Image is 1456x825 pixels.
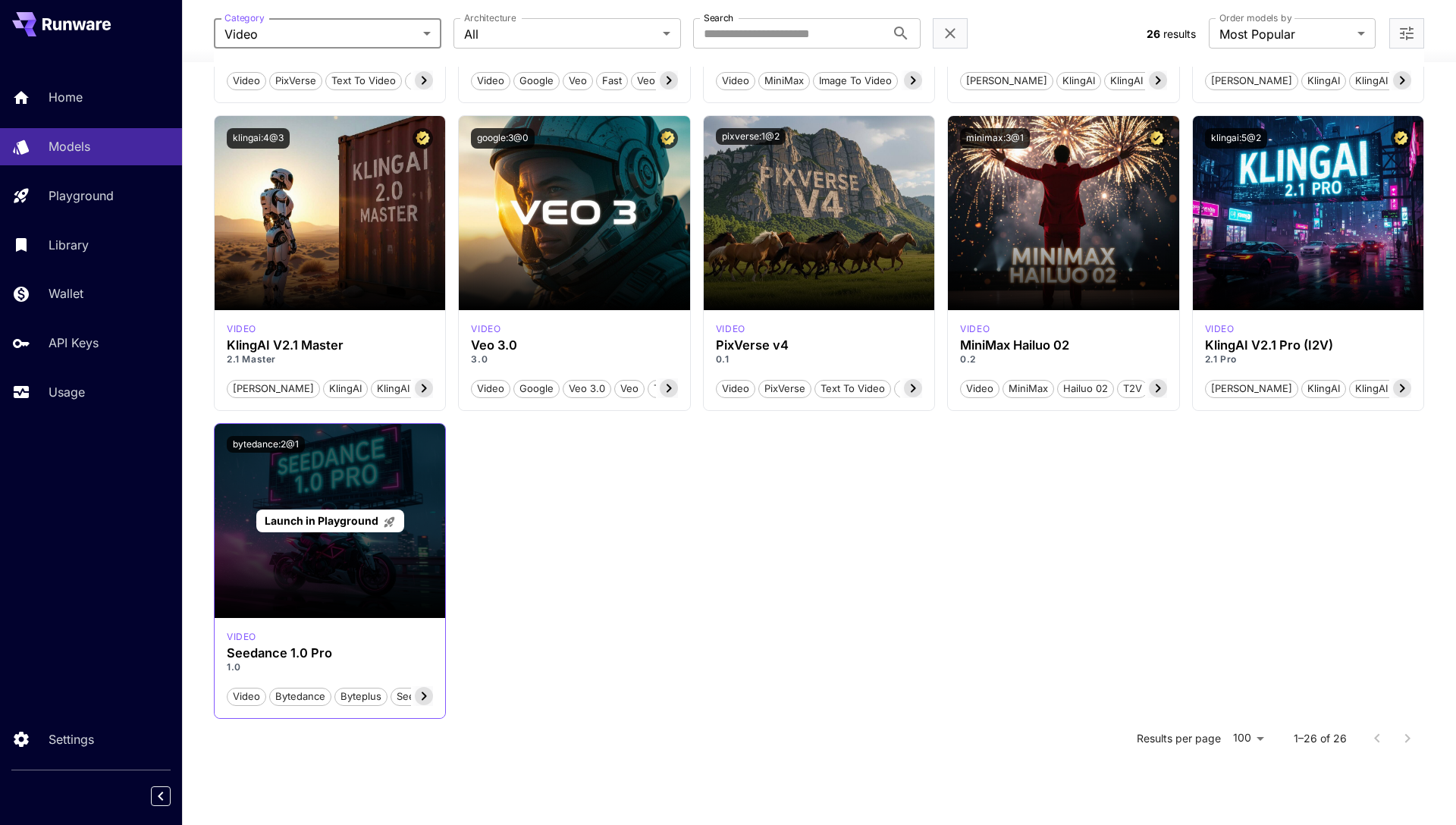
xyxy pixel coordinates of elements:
button: Bytedance [269,686,331,706]
p: video [471,322,500,336]
div: minimax_hailuo_02 [960,322,990,336]
span: KlingAI v2.1 [1350,381,1415,397]
h3: MiniMax Hailuo 02 [960,338,1166,353]
button: Video [716,71,755,90]
label: Category [224,11,265,24]
span: KlingAI [1057,74,1100,89]
div: Collapse sidebar [162,783,182,810]
button: bytedance:2@1 [227,436,305,453]
button: Open more filters [1398,24,1416,43]
span: KlingAI v2.1 [372,381,437,397]
span: Launch in Playground [265,514,378,527]
p: 0.1 [716,353,922,366]
label: Search [704,11,733,24]
h3: Seedance 1.0 Pro [227,646,433,660]
button: klingai:4@3 [227,128,290,149]
span: KlingAI [324,381,367,397]
button: T2V [648,378,679,398]
button: [PERSON_NAME] [1205,71,1298,90]
h3: Veo 3.0 [471,338,677,353]
span: [PERSON_NAME] [227,381,319,397]
button: T2V [1117,378,1148,398]
div: seedance_1_0_pro [227,630,256,644]
p: 2.1 Master [227,353,433,366]
button: Clear filters (1) [941,24,959,43]
button: Collapse sidebar [151,786,171,806]
button: KlingAI v2.1 [371,378,438,398]
button: Image To Video [813,71,898,90]
p: Playground [49,187,114,205]
span: [PERSON_NAME] [1206,74,1298,89]
span: Veo 3 Fast [632,74,692,89]
span: Most Popular [1219,25,1351,43]
button: Video [227,71,266,90]
button: Fast [596,71,628,90]
span: All [464,25,657,43]
button: Veo [563,71,593,90]
span: Seedance 1.0 Pro [391,689,484,704]
p: Wallet [49,284,83,303]
span: MiniMax [759,74,809,89]
p: Models [49,137,90,155]
button: Certified Model – Vetted for best performance and includes a commercial license. [413,128,433,149]
span: Bytedance [270,689,331,704]
button: [PERSON_NAME] [1205,378,1298,398]
button: Video [471,378,510,398]
h3: KlingAI V2.1 Master [227,338,433,353]
span: [PERSON_NAME] [961,74,1053,89]
a: Launch in Playground [256,510,404,533]
span: Fast [597,74,627,89]
button: KlingAI [323,378,368,398]
button: klingai:5@2 [1205,128,1267,149]
span: Google [514,74,559,89]
button: Certified Model – Vetted for best performance and includes a commercial license. [1391,128,1411,149]
span: 26 [1147,27,1160,40]
span: Byteplus [335,689,387,704]
button: MiniMax [1003,378,1054,398]
button: Text To Video [814,378,891,398]
button: Veo [614,378,645,398]
p: API Keys [49,334,99,352]
p: video [227,630,256,644]
p: Home [49,88,83,106]
button: Seedance 1.0 Pro [391,686,485,706]
button: Video [227,686,266,706]
button: [PERSON_NAME] [227,378,320,398]
p: Library [49,236,89,254]
span: Hailuo 02 [1058,381,1113,397]
button: minimax:3@1 [960,128,1030,149]
div: klingai_2_1_pro [1205,322,1235,336]
button: google:3@0 [471,128,535,149]
div: 100 [1227,727,1269,749]
button: KlingAI v2.1 [1349,378,1416,398]
span: T2V [648,381,678,397]
span: Image To Video [814,74,897,89]
p: 2.1 Pro [1205,353,1411,366]
p: 1.0 [227,660,433,674]
h3: KlingAI V2.1 Pro (I2V) [1205,338,1411,353]
button: PixVerse [758,378,811,398]
span: Video [717,381,755,397]
button: MiniMax [758,71,810,90]
button: KlingAI v2.0 [1104,71,1174,90]
span: Google [514,381,559,397]
div: pixverse_v4 [716,322,745,336]
p: video [1205,322,1235,336]
button: Veo 3 Fast [631,71,693,90]
span: Text To Video [326,74,401,89]
span: Veo [563,74,592,89]
button: Image To Video [894,378,979,398]
span: KlingAI [1302,381,1345,397]
button: Google [513,71,560,90]
p: Usage [49,383,85,401]
span: PixVerse [270,74,322,89]
span: MiniMax [1003,381,1053,397]
button: Video [716,378,755,398]
span: T2V [1118,381,1147,397]
span: KlingAI [1302,74,1345,89]
span: Veo 3.0 [563,381,610,397]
